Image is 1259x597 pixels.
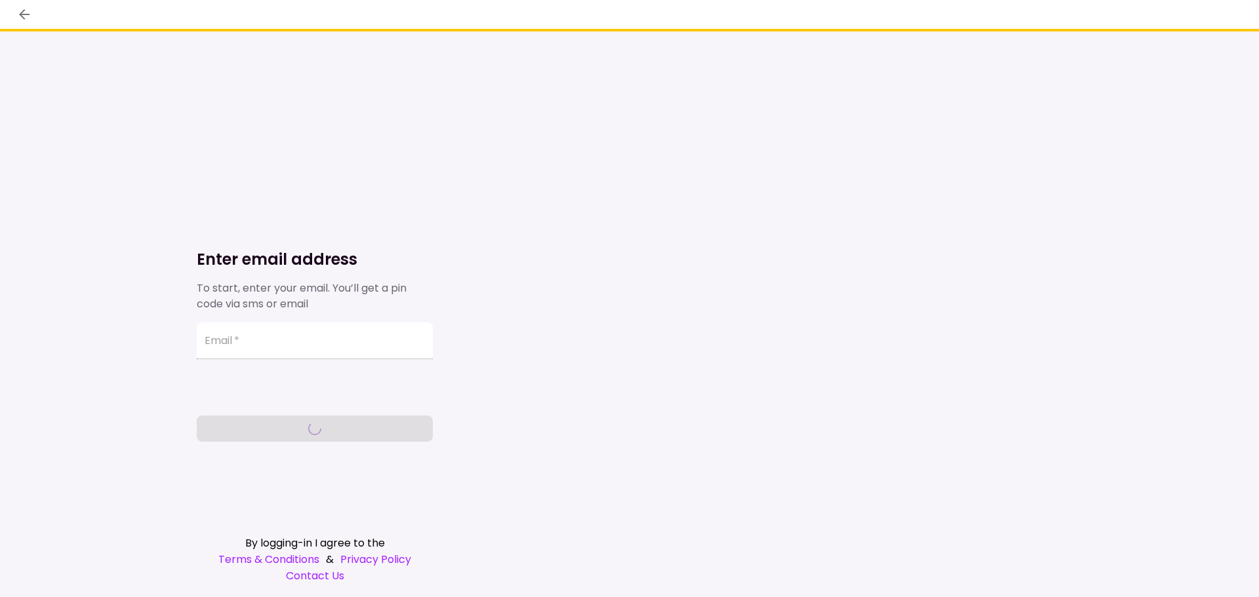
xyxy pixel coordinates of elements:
[218,551,319,568] a: Terms & Conditions
[340,551,411,568] a: Privacy Policy
[197,249,433,270] h1: Enter email address
[13,3,35,26] button: back
[197,535,433,551] div: By logging-in I agree to the
[197,568,433,584] a: Contact Us
[197,280,433,312] div: To start, enter your email. You’ll get a pin code via sms or email
[197,551,433,568] div: &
